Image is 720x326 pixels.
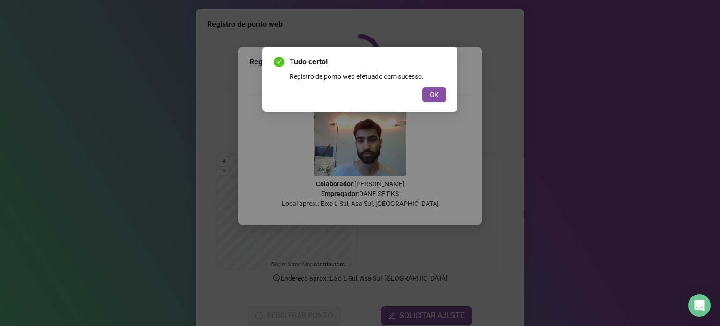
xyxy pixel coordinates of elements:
button: OK [422,87,446,102]
span: OK [430,90,439,100]
div: Registro de ponto web efetuado com sucesso. [290,71,446,82]
span: Tudo certo! [290,56,446,68]
div: Open Intercom Messenger [688,294,711,317]
span: check-circle [274,57,284,67]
